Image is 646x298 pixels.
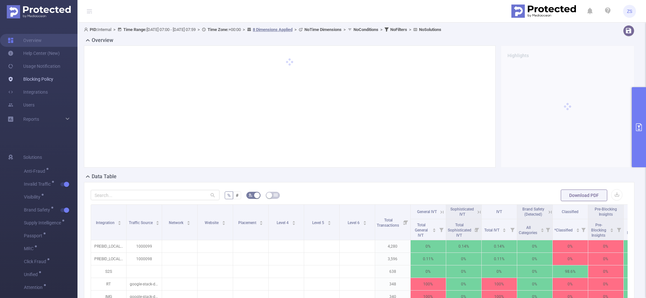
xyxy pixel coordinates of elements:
p: 0% [517,253,552,265]
p: 0% [517,278,552,290]
span: # [236,193,239,198]
span: > [196,27,202,32]
p: S2S [91,265,126,278]
p: 1000098 [127,253,162,265]
span: Invalid Traffic [24,182,53,186]
span: All Categories [519,225,538,235]
i: icon: caret-down [503,230,506,231]
p: 98.6% [553,265,588,278]
i: icon: caret-up [260,220,263,222]
span: Classified [562,210,579,214]
span: Level 6 [348,221,361,225]
i: icon: caret-down [118,222,121,224]
a: Help Center (New) [8,47,60,60]
p: 0% [588,253,623,265]
span: > [111,27,118,32]
h2: Data Table [92,173,117,180]
i: icon: caret-down [327,222,331,224]
i: icon: caret-up [540,227,544,229]
span: Visibility [24,195,43,199]
div: Sort [576,227,580,231]
i: icon: caret-up [327,220,331,222]
p: 0.11% [411,253,446,265]
span: Internal [DATE] 07:00 - [DATE] 07:59 +00:00 [84,27,441,32]
span: > [407,27,413,32]
a: Reports [23,113,39,126]
div: Sort [118,220,121,224]
p: 0% [517,240,552,252]
i: Filter menu [472,219,481,240]
p: 0.14% [482,240,517,252]
p: 0% [446,265,481,278]
span: Brand Safety [24,208,52,212]
span: Unified [24,272,40,277]
b: No Filters [390,27,407,32]
span: > [241,27,247,32]
span: Attention [24,285,45,290]
i: icon: table [274,193,278,197]
i: icon: caret-down [156,222,159,224]
span: Total IVT [484,228,500,232]
i: Filter menu [508,219,517,240]
span: Pre-Blocking Insights [595,207,617,217]
i: icon: caret-down [610,230,614,231]
p: 0% [553,278,588,290]
span: Placement [238,221,257,225]
span: Total Sophisticated IVT [448,223,471,238]
p: 0% [588,265,623,278]
i: icon: caret-down [260,222,263,224]
i: icon: user [84,27,90,32]
a: Overview [8,34,42,47]
p: 100% [411,278,446,290]
i: icon: caret-down [292,222,295,224]
i: Filter menu [579,219,588,240]
span: > [378,27,385,32]
p: 0% [446,278,481,290]
p: 0% [411,265,446,278]
p: 0.14% [446,240,481,252]
i: icon: caret-up [503,227,506,229]
input: Search... [91,190,220,200]
p: 0% [411,240,446,252]
i: icon: caret-up [363,220,366,222]
p: 0% [588,240,623,252]
i: icon: caret-down [540,230,544,231]
span: Supply Intelligence [24,221,63,225]
span: Total Transactions [377,218,400,228]
span: > [292,27,299,32]
i: icon: caret-up [156,220,159,222]
i: Filter menu [401,205,410,240]
div: Sort [156,220,159,224]
p: 638 [375,265,410,278]
span: Total General IVT [415,223,428,238]
p: 0% [482,265,517,278]
a: Integrations [8,86,48,98]
h2: Overview [92,36,113,44]
div: Sort [610,227,614,231]
i: icon: caret-up [187,220,190,222]
span: *Classified [554,228,574,232]
span: Click Fraud [24,259,48,264]
b: No Time Dimensions [304,27,342,32]
span: MRC [24,246,36,251]
span: > [342,27,348,32]
i: icon: caret-up [222,220,225,222]
i: icon: caret-up [118,220,121,222]
b: No Conditions [354,27,378,32]
p: 0% [446,253,481,265]
span: Integration [96,221,116,225]
span: Level 5 [312,221,325,225]
span: Total Blocked [627,225,642,235]
i: Filter menu [437,219,446,240]
p: google-stack-driver-checks [127,278,162,290]
i: icon: caret-up [576,227,579,229]
span: Sophisticated IVT [450,207,474,217]
span: Traffic Source [129,221,154,225]
b: No Solutions [419,27,441,32]
span: General IVT [417,210,437,214]
b: Time Range: [123,27,147,32]
button: Download PDF [561,190,607,201]
div: Sort [292,220,296,224]
span: Solutions [23,151,42,164]
a: Users [8,98,35,111]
